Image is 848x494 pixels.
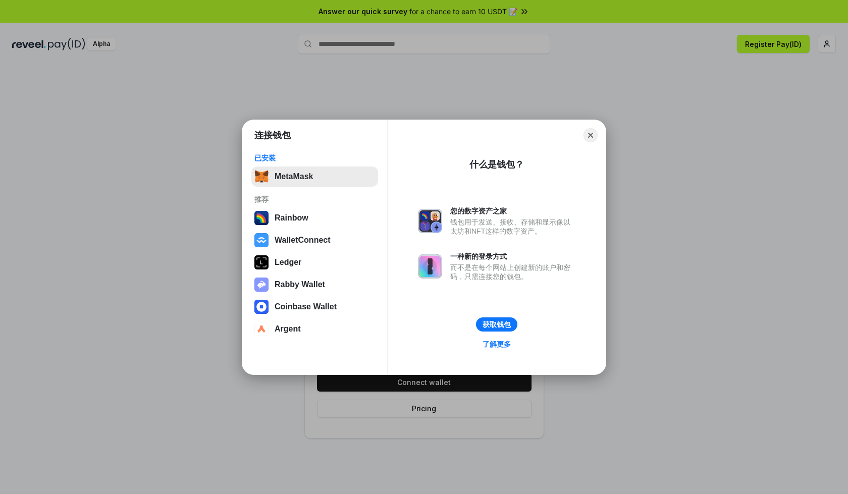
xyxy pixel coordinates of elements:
[254,170,269,184] img: svg+xml,%3Csvg%20fill%3D%22none%22%20height%3D%2233%22%20viewBox%3D%220%200%2035%2033%22%20width%...
[254,233,269,247] img: svg+xml,%3Csvg%20width%3D%2228%22%20height%3D%2228%22%20viewBox%3D%220%200%2028%2028%22%20fill%3D...
[275,324,301,334] div: Argent
[469,158,524,171] div: 什么是钱包？
[251,167,378,187] button: MetaMask
[251,275,378,295] button: Rabby Wallet
[476,317,517,332] button: 获取钱包
[251,230,378,250] button: WalletConnect
[254,195,375,204] div: 推荐
[254,211,269,225] img: svg+xml,%3Csvg%20width%3D%22120%22%20height%3D%22120%22%20viewBox%3D%220%200%20120%20120%22%20fil...
[418,254,442,279] img: svg+xml,%3Csvg%20xmlns%3D%22http%3A%2F%2Fwww.w3.org%2F2000%2Fsvg%22%20fill%3D%22none%22%20viewBox...
[251,252,378,272] button: Ledger
[275,236,331,245] div: WalletConnect
[418,209,442,233] img: svg+xml,%3Csvg%20xmlns%3D%22http%3A%2F%2Fwww.w3.org%2F2000%2Fsvg%22%20fill%3D%22none%22%20viewBox...
[254,255,269,269] img: svg+xml,%3Csvg%20xmlns%3D%22http%3A%2F%2Fwww.w3.org%2F2000%2Fsvg%22%20width%3D%2228%22%20height%3...
[275,302,337,311] div: Coinbase Wallet
[584,128,598,142] button: Close
[254,300,269,314] img: svg+xml,%3Csvg%20width%3D%2228%22%20height%3D%2228%22%20viewBox%3D%220%200%2028%2028%22%20fill%3D...
[275,280,325,289] div: Rabby Wallet
[251,319,378,339] button: Argent
[251,208,378,228] button: Rainbow
[254,129,291,141] h1: 连接钱包
[275,213,308,223] div: Rainbow
[450,252,575,261] div: 一种新的登录方式
[254,278,269,292] img: svg+xml,%3Csvg%20xmlns%3D%22http%3A%2F%2Fwww.w3.org%2F2000%2Fsvg%22%20fill%3D%22none%22%20viewBox...
[275,258,301,267] div: Ledger
[450,206,575,215] div: 您的数字资产之家
[254,153,375,162] div: 已安装
[450,263,575,281] div: 而不是在每个网站上创建新的账户和密码，只需连接您的钱包。
[254,322,269,336] img: svg+xml,%3Csvg%20width%3D%2228%22%20height%3D%2228%22%20viewBox%3D%220%200%2028%2028%22%20fill%3D...
[476,338,517,351] a: 了解更多
[251,297,378,317] button: Coinbase Wallet
[275,172,313,181] div: MetaMask
[483,340,511,349] div: 了解更多
[483,320,511,329] div: 获取钱包
[450,217,575,236] div: 钱包用于发送、接收、存储和显示像以太坊和NFT这样的数字资产。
